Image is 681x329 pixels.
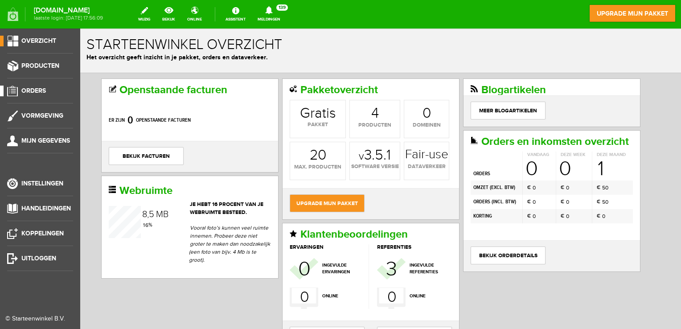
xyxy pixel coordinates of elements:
span: dataverkeer [324,134,369,142]
span: , [67,181,69,192]
span: 0 [307,259,316,278]
td: orders ( ) [390,166,442,181]
h2: Openstaande facturen [29,56,191,67]
div: 1 [517,130,524,151]
span: max. producten [210,135,265,143]
span: 0 [479,130,490,151]
div: 5 [69,181,74,190]
span: % [62,193,72,199]
th: Deze maand [512,123,553,130]
span: Koppelingen [21,230,64,237]
strong: Fair-use [325,120,368,132]
h2: Blogartikelen [390,56,553,67]
span: 0 [452,184,455,192]
div: 0 [525,169,528,177]
span: 0 [218,230,230,251]
a: wijzig [133,4,156,24]
div: © Starteenwinkel B.V. [5,314,68,324]
span: Overzicht [21,37,56,45]
span: domeinen [324,93,369,101]
span: software versie [270,134,320,142]
span: Instellingen [21,180,63,187]
td: korting [390,181,442,195]
span: 0 [522,184,525,192]
a: Assistent [220,4,251,24]
span: v [279,122,284,134]
h3: referenties [297,216,371,222]
b: excl. BTW [411,156,434,162]
span: laatste login: [DATE] 17:56:09 [34,16,103,21]
div: 4 [291,78,299,92]
strong: 0 [47,86,53,98]
span: 0 [486,155,489,163]
h2: Klantenbeoordelingen [209,200,372,212]
th: Deze week [476,123,512,130]
span: 0 [452,169,455,177]
td: orders [390,130,442,152]
span: 0 [486,184,489,192]
span: 0 [342,78,350,92]
a: upgrade mijn pakket [209,166,284,184]
div: 5 [522,169,525,177]
a: upgrade mijn pakket [589,4,676,22]
span: ingevulde referenties [329,234,370,247]
span: online [329,264,370,271]
span: pakket [210,92,265,100]
p: Het overzicht geeft inzicht in je pakket, orders en dataverkeer. [6,24,595,33]
h3: ervaringen [209,216,288,222]
div: 6 [65,193,68,201]
strong: [DOMAIN_NAME] [34,8,103,13]
span: MB [76,181,88,191]
div: 3 [306,230,317,251]
a: Meer blogartikelen [390,73,465,91]
h2: Orders en inkomsten overzicht [390,107,553,119]
a: bekijk orderdetails [390,218,465,236]
span: Orders [21,87,46,95]
span: 0 [220,259,228,278]
span: online [242,264,283,271]
a: Beheren Referenties [297,298,372,316]
div: 8 [62,181,67,190]
h2: Webruimte [29,156,191,168]
span: producten [270,93,320,101]
span: Mijn gegevens [21,137,70,144]
div: 0 [238,120,246,134]
strong: Gratis [220,78,256,92]
a: online [182,4,207,24]
b: incl. BTW [413,170,435,177]
div: 0 [525,155,528,163]
span: 0 [445,130,457,151]
span: 0 [486,169,489,177]
th: Vandaag [442,123,476,130]
span: ingevulde ervaringen [242,234,283,247]
span: Uitloggen [21,255,56,262]
span: Producten [21,62,59,70]
td: omzet ( ) [390,152,442,166]
span: 139 [276,4,288,11]
h2: Pakketoverzicht [209,56,372,67]
h1: Starteenwinkel overzicht [6,8,595,24]
strong: 3.5.1 [279,120,311,134]
span: Vormgeving [21,112,63,119]
p: Er zijn openstaande facturen [29,84,191,100]
a: bekijk [157,4,181,24]
p: Vooral foto’s kunnen veel ruimte innemen. Probeer deze niet groter te maken dan noodzakelijk (een... [109,195,191,235]
div: 5 [522,155,525,163]
span: Handleidingen [21,205,71,212]
span: 0 [452,155,455,163]
header: Je hebt 16 procent van je webruimte besteed. [29,172,191,188]
a: [PERSON_NAME] [209,298,284,316]
div: 2 [230,120,238,134]
a: Meldingen139 [252,4,286,24]
div: 1 [63,193,65,201]
a: bekijk facturen [29,119,103,136]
